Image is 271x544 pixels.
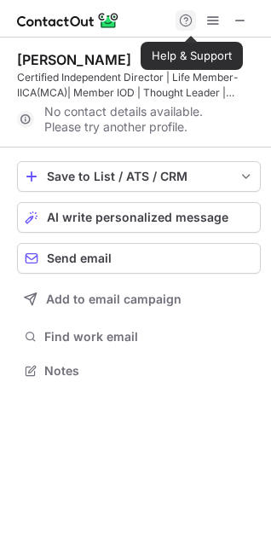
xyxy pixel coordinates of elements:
span: Send email [47,252,112,265]
button: Send email [17,243,261,274]
span: Notes [44,363,254,379]
button: AI write personalized message [17,202,261,233]
div: No contact details available. Please try another profile. [17,106,261,133]
img: ContactOut v5.3.10 [17,10,119,31]
span: Add to email campaign [46,292,182,306]
div: Save to List / ATS / CRM [47,170,231,183]
button: Add to email campaign [17,284,261,315]
button: Notes [17,359,261,383]
span: Find work email [44,329,254,344]
div: Certified Independent Director | Life Member-IICA(MCA)| Member IOD | Thought Leader | Consultant ... [17,70,261,101]
button: Find work email [17,325,261,349]
div: [PERSON_NAME] [17,51,131,68]
button: save-profile-one-click [17,161,261,192]
span: AI write personalized message [47,211,228,224]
